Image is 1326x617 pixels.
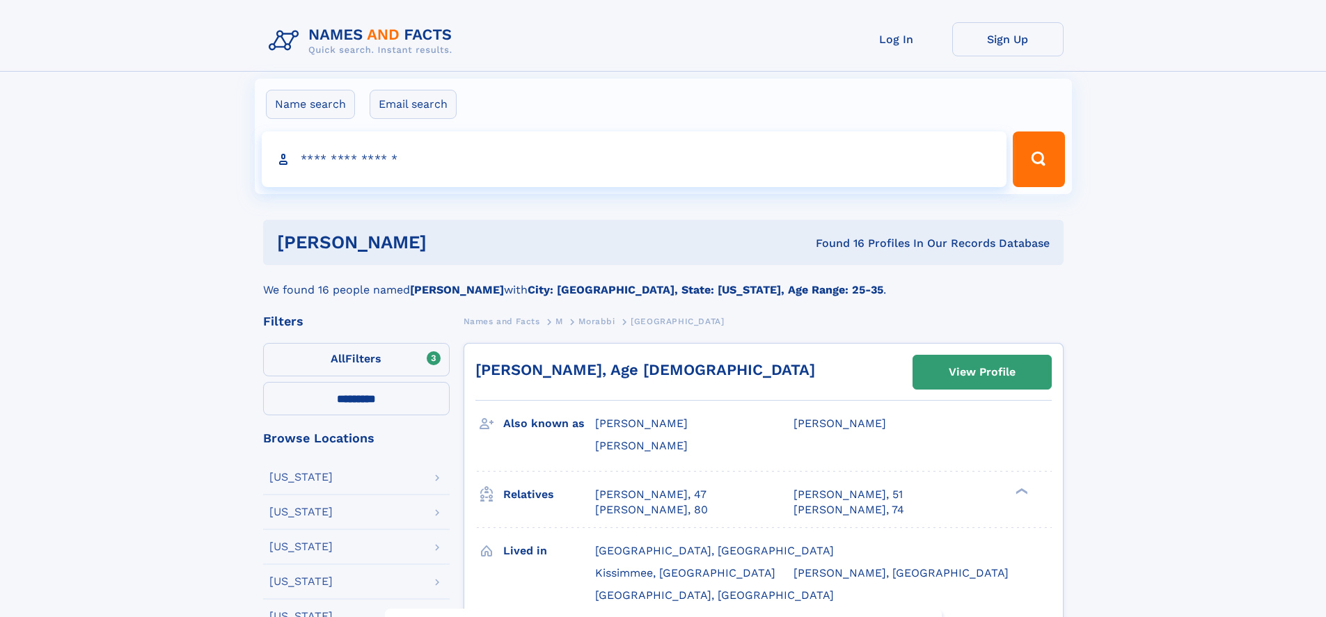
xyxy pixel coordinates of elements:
[841,22,952,56] a: Log In
[1012,486,1029,495] div: ❯
[631,316,724,326] span: [GEOGRAPHIC_DATA]
[913,355,1051,389] a: View Profile
[269,541,333,552] div: [US_STATE]
[595,417,688,430] span: [PERSON_NAME]
[503,412,595,435] h3: Also known as
[621,236,1050,251] div: Found 16 Profiles In Our Records Database
[370,90,457,119] label: Email search
[595,502,708,518] a: [PERSON_NAME], 80
[503,539,595,563] h3: Lived in
[794,502,904,518] a: [PERSON_NAME], 74
[464,312,540,330] a: Names and Facts
[503,483,595,506] h3: Relatives
[595,439,688,452] span: [PERSON_NAME]
[269,506,333,518] div: [US_STATE]
[952,22,1064,56] a: Sign Up
[794,417,886,430] span: [PERSON_NAME]
[528,283,883,296] b: City: [GEOGRAPHIC_DATA], State: [US_STATE], Age Range: 25-35
[595,544,834,557] span: [GEOGRAPHIC_DATA], [GEOGRAPHIC_DATA]
[331,352,345,365] span: All
[794,487,903,502] a: [PERSON_NAME], 51
[263,315,450,328] div: Filters
[263,265,1064,298] div: We found 16 people named with .
[578,312,615,330] a: Morabbi
[269,576,333,587] div: [US_STATE]
[475,361,815,378] a: [PERSON_NAME], Age [DEMOGRAPHIC_DATA]
[266,90,355,119] label: Name search
[595,487,707,502] a: [PERSON_NAME], 47
[595,588,834,602] span: [GEOGRAPHIC_DATA], [GEOGRAPHIC_DATA]
[262,131,1007,187] input: search input
[595,566,775,579] span: Kissimmee, [GEOGRAPHIC_DATA]
[794,566,1009,579] span: [PERSON_NAME], [GEOGRAPHIC_DATA]
[263,22,464,60] img: Logo Names and Facts
[555,316,563,326] span: M
[410,283,504,296] b: [PERSON_NAME]
[1013,131,1064,187] button: Search Button
[578,316,615,326] span: Morabbi
[263,432,450,444] div: Browse Locations
[949,356,1016,388] div: View Profile
[269,472,333,483] div: [US_STATE]
[263,343,450,376] label: Filters
[555,312,563,330] a: M
[277,234,622,251] h1: [PERSON_NAME]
